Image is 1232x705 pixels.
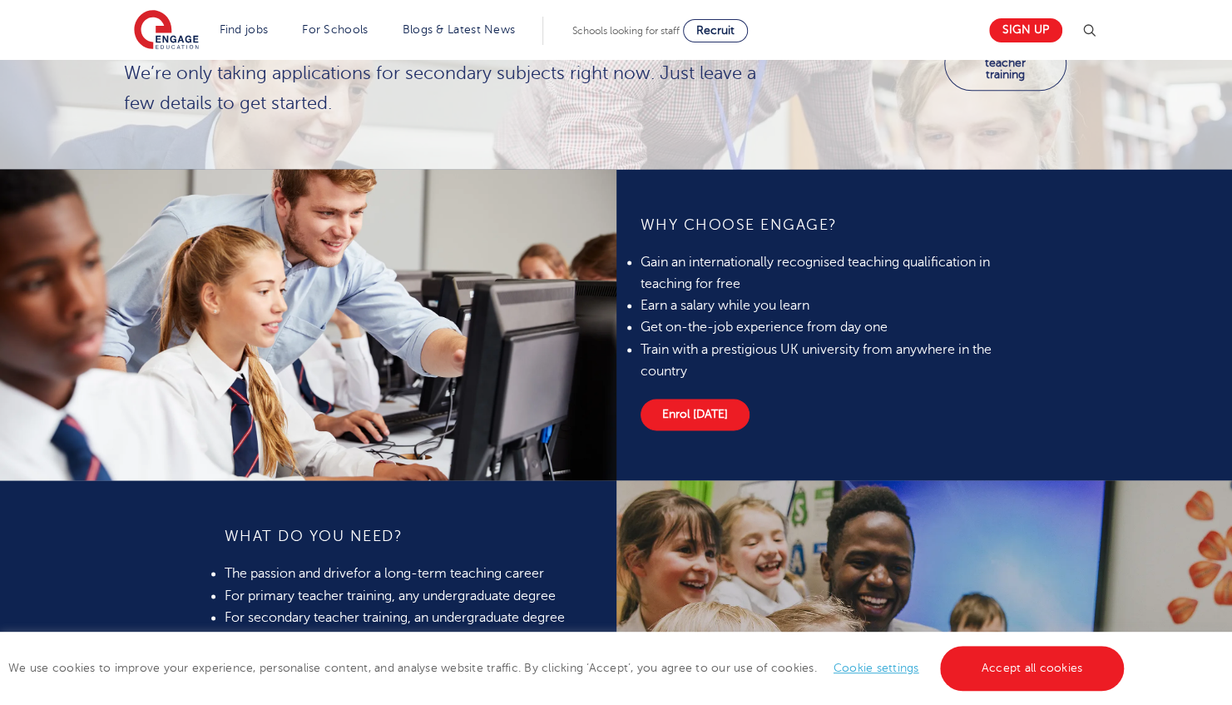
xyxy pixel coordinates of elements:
a: Register for teacher training [944,36,1066,91]
span: Schools looking for staff [572,25,680,37]
li: Earn a salary while you learn [641,295,1008,316]
a: Find jobs [220,23,269,36]
h4: WHY CHOOSE ENGAGE? [641,215,1008,235]
span: We use cookies to improve your experience, personalise content, and analyse website traffic. By c... [8,662,1128,674]
li: Gain an internationally recognised teaching qualification in teaching for free [641,251,1008,295]
p: We’re only taking applications for secondary subjects right now. Just leave a few details to get ... [124,58,783,118]
a: Enrol [DATE] [641,399,750,430]
li: For secondary teacher training, an undergraduate degree relevant to the subject you want to teach [225,607,592,651]
span: for a long-term teaching career [354,566,544,581]
a: For Schools [302,23,368,36]
a: Accept all cookies [940,646,1125,691]
a: Blogs & Latest News [403,23,516,36]
a: Recruit [683,19,748,42]
span: Recruit [696,24,735,37]
img: Engage Education [134,10,199,52]
a: Sign up [989,18,1062,42]
li: Train with a prestigious UK university from anywhere in the country [641,339,1008,383]
li: Get on-the-job experience from day one [641,316,1008,338]
li: The passion and drive [225,563,592,584]
h4: What do you need? [225,526,592,546]
a: Cookie settings [834,662,919,674]
li: For primary teacher training, any undergraduate degree [225,585,592,607]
